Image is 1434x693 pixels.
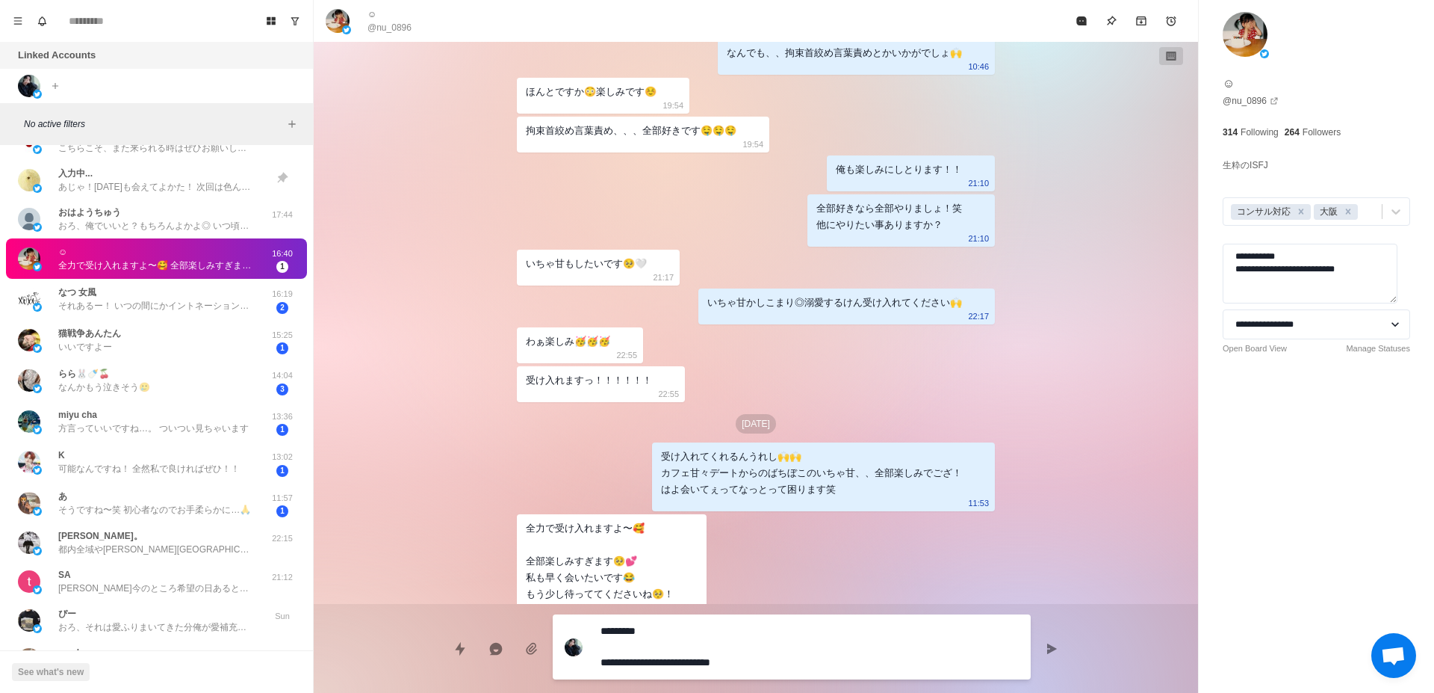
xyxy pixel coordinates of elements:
[680,600,701,616] p: 16:40
[264,649,301,662] p: Sun
[58,367,110,381] p: らら🐰🍼🍒
[58,543,252,556] p: 都内全域や[PERSON_NAME][GEOGRAPHIC_DATA]までお呼びいただくことありますよ！[GEOGRAPHIC_DATA]全然大丈夫です！◎
[662,97,683,114] p: 19:54
[526,256,647,272] div: いちゃ甘もしたいです🥺🤍
[1371,633,1416,678] div: チャットを開く
[526,520,674,603] div: 全力で受け入れますよ〜🥰 全部楽しみすぎます🥺💕 私も早く会いたいです😂 もう少し待っててくださいね🥺！
[1223,157,1268,173] p: 生粋のISFJ
[18,532,40,554] img: picture
[58,327,121,340] p: 猫戦争あんたん
[517,634,547,664] button: Add media
[58,462,240,475] p: 可能なんですね！ 全然私で良ければぜひ！！
[264,610,301,623] p: Sun
[367,21,412,34] p: @nu_0896
[367,7,376,21] p: ☺︎
[33,425,42,434] img: picture
[58,607,76,620] p: ぴー
[58,299,252,312] p: それあるー！ いつの間にかイントネーションがよくわからなくなるの😂
[1241,126,1279,139] p: Following
[58,167,93,180] p: 入力中...
[1067,6,1096,36] button: Mark as read
[58,620,252,634] p: おろ、それは愛ふりまいてきた分俺が愛補充させていただかんと！！◎
[526,84,657,100] div: ほんとですか😳楽しみです☺️
[526,372,652,389] div: 受け入れますっ！！！！！！
[58,646,87,659] p: a-suke
[58,408,97,422] p: miyu cha
[33,585,42,594] img: picture
[33,184,42,193] img: picture
[33,262,42,271] img: picture
[1285,126,1300,139] p: 264
[18,492,40,514] img: picture
[58,381,150,394] p: なんかもう泣きそう🥲
[661,449,962,498] div: 受け入れてくれるんうれし🙌🙌 カフェ甘々デートからのばちぼこのいちゃ甘、、全部楽しみでござ！ はよ会いてぇってなっとって困ります笑
[18,247,40,270] img: picture
[58,490,67,503] p: あ
[326,9,350,33] img: picture
[742,136,763,153] p: 19:54
[58,529,143,543] p: [PERSON_NAME]。
[18,329,40,351] img: picture
[58,180,252,194] p: あじゃ！[DATE]も会えてよかた！ 次回は色んな場所と姿勢ね笑 また会いたい！
[1223,75,1235,93] p: ☺︎
[264,492,301,505] p: 11:57
[481,634,511,664] button: Reply with AI
[276,465,288,477] span: 1
[18,75,40,97] img: picture
[565,638,583,656] img: picture
[526,333,610,350] div: わぁ楽しみ🥳🥳🥳
[264,571,301,584] p: 21:12
[1037,634,1067,664] button: Send message
[33,384,42,393] img: picture
[264,369,301,382] p: 14:04
[707,295,962,311] div: いちゃ甘かしこまり◎溺愛するけん受け入れてください🙌
[1223,126,1238,139] p: 314
[264,329,301,342] p: 15:25
[18,208,40,230] img: picture
[18,410,40,433] img: picture
[264,410,301,423] p: 13:36
[968,495,989,511] p: 11:53
[33,546,42,555] img: picture
[33,507,42,516] img: picture
[968,58,989,75] p: 10:46
[264,532,301,545] p: 22:15
[18,570,40,593] img: picture
[18,451,40,473] img: picture
[736,414,776,434] p: [DATE]
[1315,204,1340,220] div: 大阪
[58,259,252,272] p: 全力で受け入れますよ〜🥰 全部楽しみすぎます🥺💕 私も早く会いたいです😂 もう少し待っててくださいね🥺！
[33,303,42,312] img: picture
[1303,126,1341,139] p: Followers
[276,342,288,354] span: 1
[1232,204,1293,220] div: コンサル対応
[30,9,54,33] button: Notifications
[836,161,962,178] div: 俺も楽しみにしとります！！
[658,386,679,402] p: 22:55
[58,422,249,435] p: 方言っていいですね…。 ついつい見ちゃいます
[33,90,42,99] img: picture
[33,466,42,475] img: picture
[264,451,301,463] p: 13:02
[18,48,96,63] p: Linked Accounts
[727,28,962,61] div: 跡残さない了解しました！笑 なんでも、、拘束首絞め言葉責めとかいかがでしょ🙌
[6,9,30,33] button: Menu
[46,77,64,95] button: Add account
[58,206,121,219] p: ︎︎︎︎おはようちゅう
[58,582,252,595] p: [PERSON_NAME]今のところ希望の日あると？ 出張は今のところ26-28あたりになりそうでござ🙌
[18,609,40,632] img: picture
[1096,6,1126,36] button: Pin
[12,663,90,681] button: See what's new
[1126,6,1156,36] button: Archive
[18,369,40,392] img: picture
[58,245,67,259] p: ☺︎
[1346,342,1410,355] a: Manage Statuses
[33,624,42,633] img: picture
[264,288,301,301] p: 16:19
[33,223,42,232] img: picture
[276,505,288,517] span: 1
[1223,12,1267,57] img: picture
[33,145,42,154] img: picture
[24,117,283,131] p: No active filters
[283,9,307,33] button: Show unread conversations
